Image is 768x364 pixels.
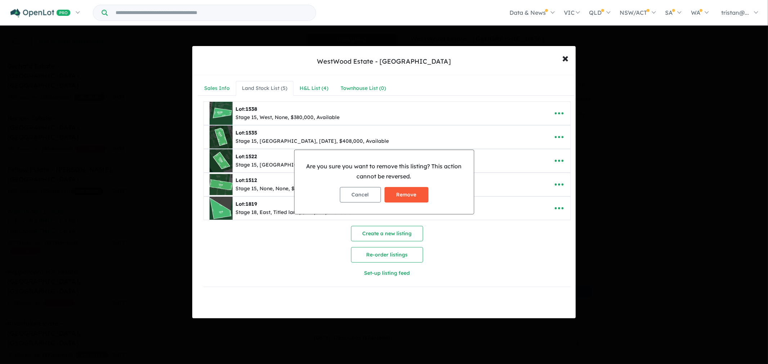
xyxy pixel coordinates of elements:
[385,187,428,203] button: Remove
[300,161,468,181] p: Are you sure you want to remove this listing? This action cannot be reversed.
[109,5,314,21] input: Try estate name, suburb, builder or developer
[340,187,381,203] button: Cancel
[721,9,749,16] span: tristan@...
[10,9,71,18] img: Openlot PRO Logo White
